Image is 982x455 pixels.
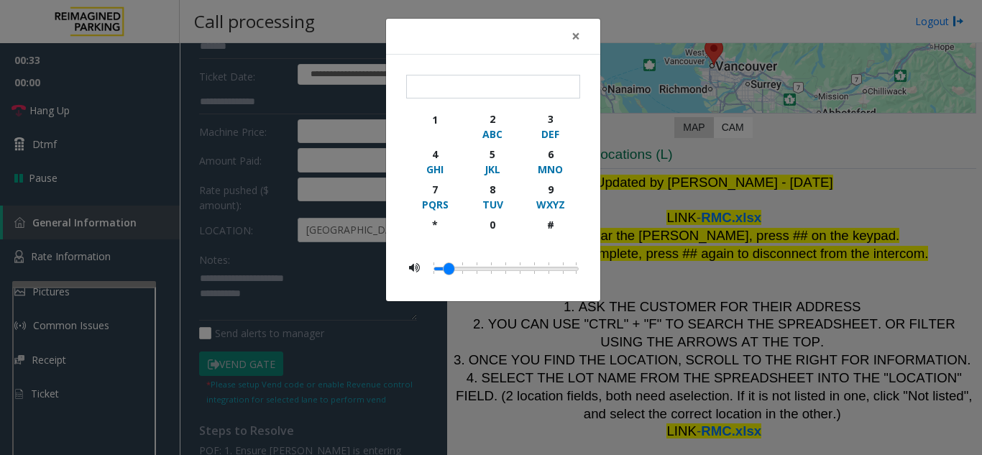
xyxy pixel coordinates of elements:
button: 4GHI [406,144,464,179]
div: 0 [473,217,513,232]
div: DEF [531,127,570,142]
button: 7PQRS [406,179,464,214]
li: 0.1 [455,259,469,277]
div: PQRS [416,197,455,212]
div: GHI [416,162,455,177]
li: 0.4 [541,259,556,277]
button: 5JKL [464,144,522,179]
span: × [572,26,580,46]
a: Drag [444,263,454,275]
li: 0.35 [527,259,541,277]
div: 8 [473,182,513,197]
button: 0 [464,214,522,248]
div: WXYZ [531,197,570,212]
li: 0.45 [556,259,570,277]
div: JKL [473,162,513,177]
div: 9 [531,182,570,197]
button: Close [561,19,590,54]
div: 7 [416,182,455,197]
li: 0.05 [441,259,455,277]
div: 1 [416,112,455,127]
div: ABC [473,127,513,142]
li: 0 [433,259,441,277]
div: 4 [416,147,455,162]
li: 0.25 [498,259,513,277]
div: 6 [531,147,570,162]
button: 6MNO [521,144,579,179]
li: 0.15 [469,259,484,277]
li: 0.2 [484,259,498,277]
button: 1 [406,109,464,144]
div: # [531,217,570,232]
div: TUV [473,197,513,212]
button: 3DEF [521,109,579,144]
div: 5 [473,147,513,162]
button: # [521,214,579,248]
div: MNO [531,162,570,177]
div: 3 [531,111,570,127]
li: 0.3 [513,259,527,277]
button: 8TUV [464,179,522,214]
button: 9WXYZ [521,179,579,214]
div: 2 [473,111,513,127]
button: 2ABC [464,109,522,144]
li: 0.5 [570,259,577,277]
